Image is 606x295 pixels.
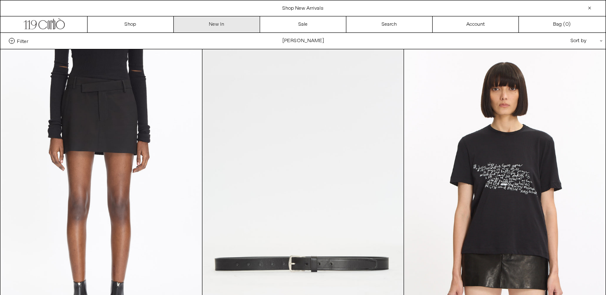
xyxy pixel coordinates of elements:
a: Shop New Arrivals [282,5,324,12]
span: ) [565,21,571,28]
div: Sort by [521,33,597,49]
a: Sale [260,16,346,32]
a: Bag () [519,16,605,32]
a: Search [346,16,433,32]
a: Account [433,16,519,32]
span: Filter [17,38,28,44]
a: Shop [88,16,174,32]
span: 0 [565,21,569,28]
a: New In [174,16,260,32]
